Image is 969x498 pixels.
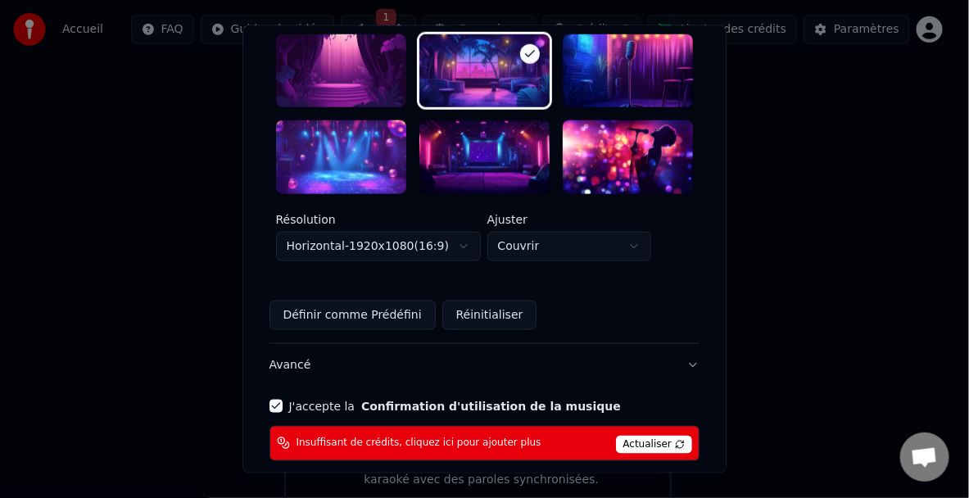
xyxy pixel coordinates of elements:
button: Définir comme Prédéfini [269,300,436,329]
label: J'accepte la [289,400,621,411]
button: J'accepte la [361,400,621,411]
span: Insuffisant de crédits, cliquez ici pour ajouter plus [297,437,541,450]
span: Actualiser [616,435,693,453]
label: Ajuster [487,213,651,224]
button: Avancé [269,343,700,386]
button: Réinitialiser [442,300,537,329]
label: Résolution [276,213,481,224]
